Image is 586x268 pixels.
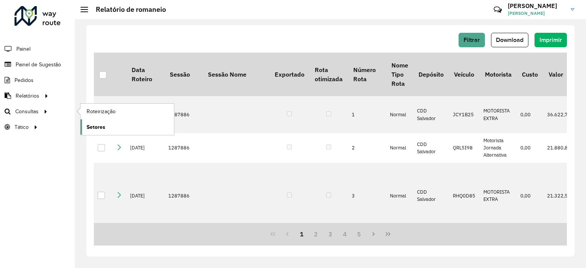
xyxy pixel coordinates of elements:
button: 5 [352,227,367,241]
td: RHQ0D85 [449,163,480,229]
a: Roteirização [80,104,174,119]
th: Número Rota [348,53,386,96]
button: Download [491,33,528,47]
td: 1287886 [164,96,203,133]
button: Imprimir [534,33,567,47]
span: Painel de Sugestão [16,61,61,69]
th: Sessão [164,53,203,96]
td: 21.880,80 [543,133,575,163]
button: 2 [309,227,323,241]
span: Roteirização [87,108,116,116]
td: 0,00 [517,133,543,163]
button: Next Page [366,227,381,241]
td: CDD Salvador [413,163,449,229]
td: Motorista Jornada Alternativa [480,133,517,163]
td: 1287886 [164,133,203,163]
span: Imprimir [539,37,562,43]
td: 0,00 [517,163,543,229]
td: 1287886 [164,163,203,229]
h2: Relatório de romaneio [88,5,166,14]
td: QRL5I98 [449,133,480,163]
td: MOTORISTA EXTRA [480,163,517,229]
th: Custo [517,53,543,96]
td: 1 [348,96,386,133]
td: 2 [348,133,386,163]
button: 1 [295,227,309,241]
td: CDD Salvador [413,96,449,133]
td: Normal [386,163,413,229]
td: 3 [348,163,386,229]
h3: [PERSON_NAME] [508,2,565,10]
button: Last Page [381,227,395,241]
button: 4 [338,227,352,241]
th: Data Roteiro [126,53,164,96]
th: Veículo [449,53,480,96]
span: [PERSON_NAME] [508,10,565,17]
button: 3 [323,227,338,241]
button: Filtrar [459,33,485,47]
td: [DATE] [126,133,164,163]
th: Exportado [269,53,309,96]
td: MOTORISTA EXTRA [480,96,517,133]
th: Rota otimizada [309,53,348,96]
th: Sessão Nome [203,53,269,96]
td: 21.322,54 [543,163,575,229]
span: Setores [87,123,105,131]
span: Relatórios [16,92,39,100]
td: Normal [386,133,413,163]
span: Pedidos [14,76,34,84]
th: Depósito [413,53,449,96]
span: Painel [16,45,31,53]
span: Filtrar [464,37,480,43]
th: Nome Tipo Rota [386,53,413,96]
td: 0,00 [517,96,543,133]
td: Normal [386,96,413,133]
span: Tático [14,123,29,131]
th: Valor [543,53,575,96]
td: 36.622,78 [543,96,575,133]
span: Download [496,37,523,43]
td: [DATE] [126,96,164,133]
span: Consultas [15,108,39,116]
th: Motorista [480,53,517,96]
a: Setores [80,119,174,135]
a: Contato Rápido [489,2,506,18]
td: [DATE] [126,163,164,229]
td: JCY1B25 [449,96,480,133]
td: CDD Salvador [413,133,449,163]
